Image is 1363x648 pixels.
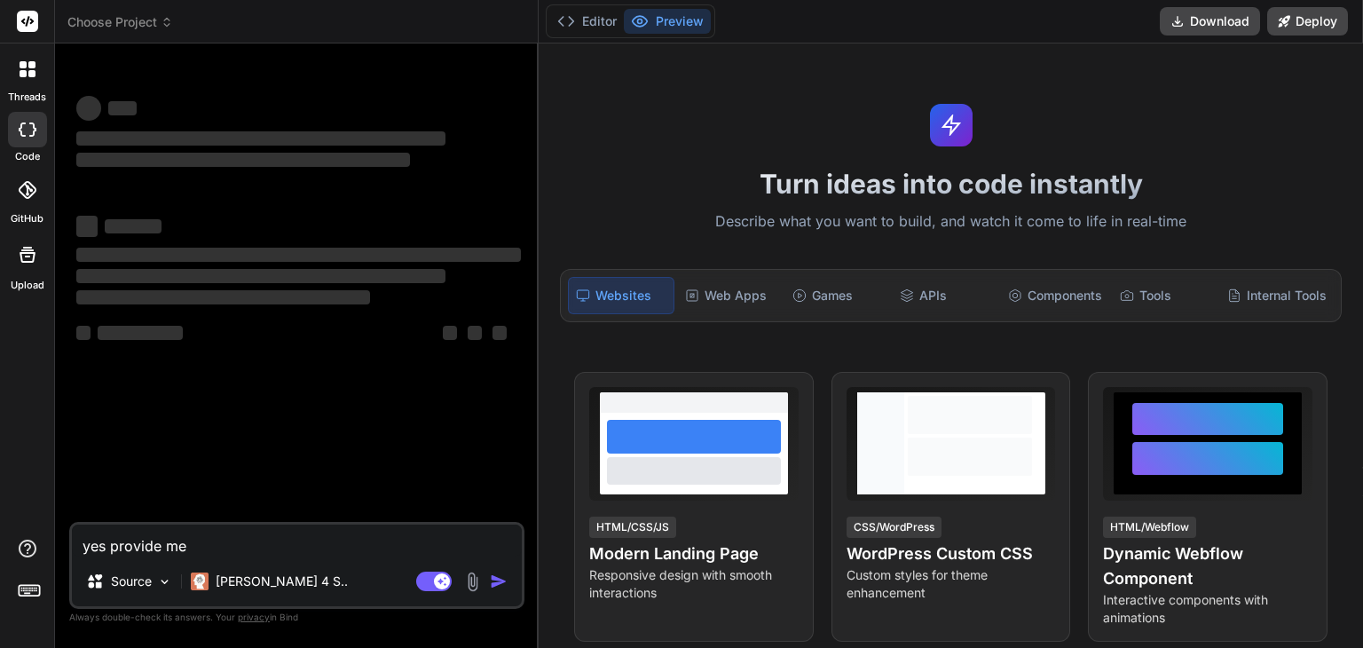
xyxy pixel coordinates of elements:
button: Download [1160,7,1260,36]
p: [PERSON_NAME] 4 S.. [216,573,348,590]
img: icon [490,573,508,590]
span: ‌ [76,153,410,167]
button: Deploy [1267,7,1348,36]
div: Websites [568,277,674,314]
h4: WordPress Custom CSS [847,541,1056,566]
label: threads [8,90,46,105]
div: HTML/Webflow [1103,517,1196,538]
div: HTML/CSS/JS [589,517,676,538]
span: ‌ [443,326,457,340]
p: Interactive components with animations [1103,591,1312,627]
img: Pick Models [157,574,172,589]
span: ‌ [76,216,98,237]
div: Internal Tools [1220,277,1334,314]
h4: Dynamic Webflow Component [1103,541,1312,591]
span: ‌ [76,290,370,304]
label: Upload [11,278,44,293]
span: ‌ [492,326,507,340]
button: Preview [624,9,711,34]
p: Always double-check its answers. Your in Bind [69,609,524,626]
div: APIs [893,277,997,314]
div: Tools [1113,277,1217,314]
div: Components [1001,277,1109,314]
span: privacy [238,612,270,622]
p: Source [111,573,152,590]
img: Claude 4 Sonnet [191,573,209,590]
button: Editor [550,9,624,34]
div: CSS/WordPress [847,517,941,538]
img: attachment [462,572,483,592]
p: Describe what you want to build, and watch it come to life in real-time [549,210,1352,233]
div: Games [785,277,889,314]
span: ‌ [76,131,445,146]
span: ‌ [76,269,445,283]
span: ‌ [76,326,91,340]
div: Web Apps [678,277,782,314]
span: ‌ [108,101,137,115]
p: Responsive design with smooth interactions [589,566,799,602]
label: GitHub [11,211,43,226]
span: Choose Project [67,13,173,31]
span: ‌ [76,96,101,121]
label: code [15,149,40,164]
span: ‌ [76,248,521,262]
textarea: yes provide me [72,525,522,557]
span: ‌ [98,326,183,340]
p: Custom styles for theme enhancement [847,566,1056,602]
h4: Modern Landing Page [589,541,799,566]
span: ‌ [468,326,482,340]
h1: Turn ideas into code instantly [549,168,1352,200]
span: ‌ [105,219,162,233]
